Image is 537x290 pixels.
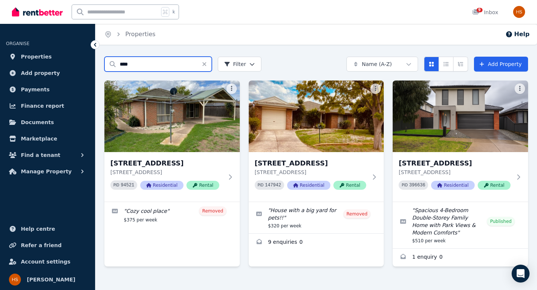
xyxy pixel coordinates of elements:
p: [STREET_ADDRESS] [255,168,368,176]
img: Harpinder Singh [513,6,525,18]
a: Add property [6,66,89,81]
h3: [STREET_ADDRESS] [255,158,368,168]
span: Rental [186,181,219,190]
span: Residential [140,181,183,190]
span: Marketplace [21,134,57,143]
span: Add property [21,69,60,78]
a: Enquiries for 2 Chardonnay Place, Hoppers Crossing [249,234,384,252]
a: Payments [6,82,89,97]
span: Filter [224,60,246,68]
small: PID [258,183,264,187]
span: 9 [477,8,483,12]
button: Find a tenant [6,148,89,163]
span: Manage Property [21,167,72,176]
span: Rental [478,181,511,190]
span: k [172,9,175,15]
a: Refer a friend [6,238,89,253]
button: Name (A-Z) [346,57,418,72]
a: Documents [6,115,89,130]
h3: [STREET_ADDRESS] [399,158,512,168]
code: 396636 [409,183,425,188]
a: Account settings [6,254,89,269]
div: Inbox [472,9,498,16]
a: 61 Roscoe Ave, Kalkallo[STREET_ADDRESS][STREET_ADDRESS]PID 396636ResidentialRental [393,81,528,202]
div: Open Intercom Messenger [512,265,530,283]
img: 2 Chardonnay Place, Hoppers Crossing [249,81,384,152]
img: RentBetter [12,6,63,18]
span: Properties [21,52,52,61]
code: 94521 [121,183,134,188]
a: Enquiries for 61 Roscoe Ave, Kalkallo [393,249,528,267]
span: Residential [431,181,474,190]
button: Help [505,30,530,39]
a: 2 Chardonnay Place, Hoppers Crossing[STREET_ADDRESS][STREET_ADDRESS]PID 94521ResidentialRental [104,81,240,202]
span: Name (A-Z) [362,60,392,68]
button: More options [226,83,237,94]
button: Card view [424,57,439,72]
button: Compact list view [439,57,453,72]
button: More options [515,83,525,94]
code: 147942 [265,183,281,188]
img: 2 Chardonnay Place, Hoppers Crossing [104,81,240,152]
a: Properties [6,49,89,64]
img: Harpinder Singh [9,274,21,286]
span: ORGANISE [6,41,29,46]
button: Clear search [201,57,212,72]
p: [STREET_ADDRESS] [110,168,223,176]
span: [PERSON_NAME] [27,275,75,284]
img: 61 Roscoe Ave, Kalkallo [393,81,528,152]
button: Expanded list view [453,57,468,72]
a: Properties [125,31,156,38]
nav: Breadcrumb [95,24,164,45]
span: Finance report [21,101,64,110]
span: Help centre [21,224,55,233]
a: 2 Chardonnay Place, Hoppers Crossing[STREET_ADDRESS][STREET_ADDRESS]PID 147942ResidentialRental [249,81,384,202]
span: Residential [287,181,330,190]
span: Rental [333,181,366,190]
a: Add Property [474,57,528,72]
a: Marketplace [6,131,89,146]
span: Account settings [21,257,70,266]
p: [STREET_ADDRESS] [399,168,512,176]
button: Filter [218,57,261,72]
span: Refer a friend [21,241,62,250]
small: PID [402,183,408,187]
a: Edit listing: Cozy cool place [104,202,240,227]
button: More options [370,83,381,94]
h3: [STREET_ADDRESS] [110,158,223,168]
span: Documents [21,118,54,127]
a: Finance report [6,98,89,113]
small: PID [113,183,119,187]
a: Help centre [6,221,89,236]
span: Payments [21,85,50,94]
a: Edit listing: Spacious 4-Bedroom Double-Storey Family Home with Park Views & Modern Comforts [393,202,528,248]
div: View options [424,57,468,72]
a: Edit listing: House with a big yard for pets!! [249,202,384,233]
button: Manage Property [6,164,89,179]
span: Find a tenant [21,151,60,160]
